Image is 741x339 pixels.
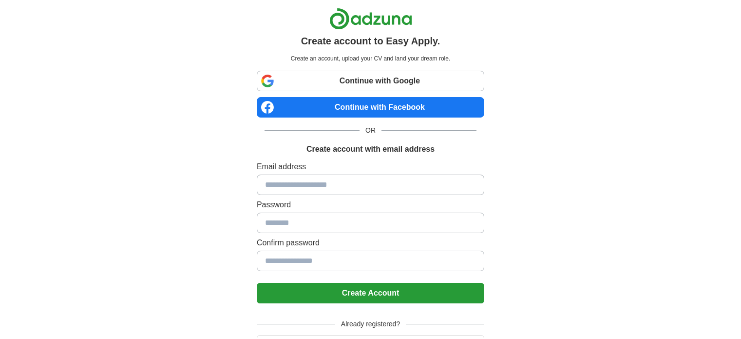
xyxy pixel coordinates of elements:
p: Create an account, upload your CV and land your dream role. [259,54,482,63]
a: Continue with Facebook [257,97,484,118]
button: Create Account [257,283,484,303]
label: Password [257,199,484,211]
span: Already registered? [335,319,406,329]
h1: Create account with email address [306,143,435,155]
label: Email address [257,161,484,173]
a: Continue with Google [257,71,484,91]
span: OR [360,125,381,136]
label: Confirm password [257,237,484,249]
h1: Create account to Easy Apply. [301,34,440,48]
img: Adzuna logo [329,8,412,30]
